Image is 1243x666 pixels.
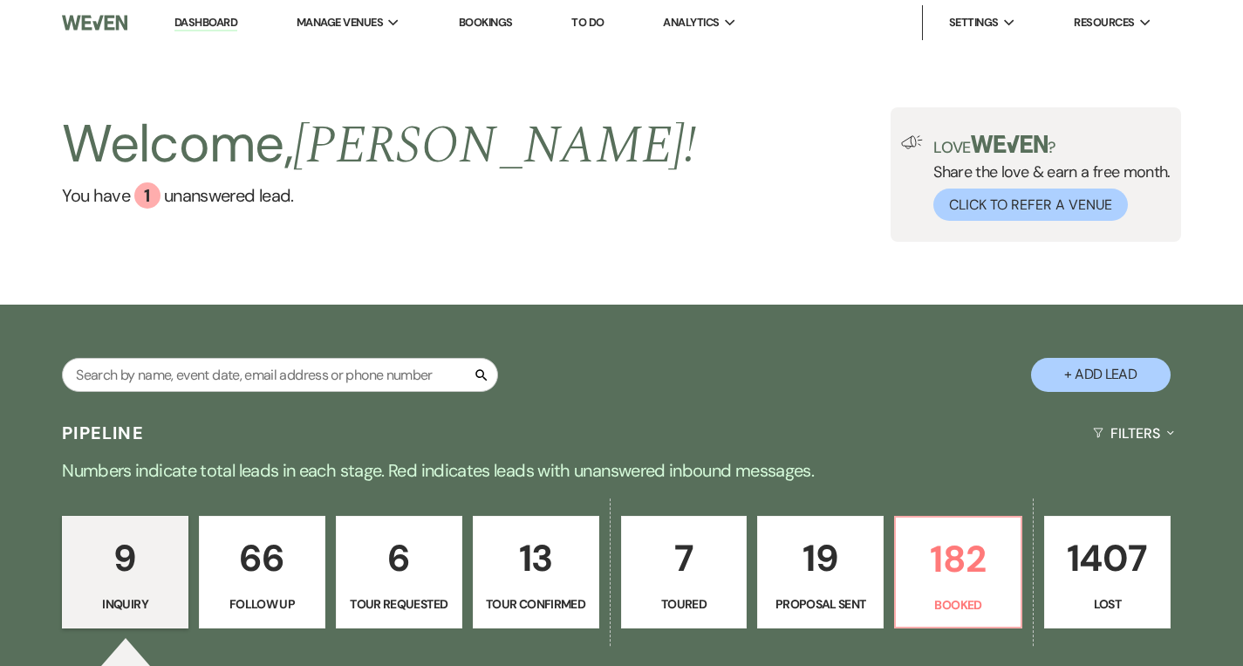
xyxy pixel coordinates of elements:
[484,594,588,614] p: Tour Confirmed
[949,14,999,31] span: Settings
[459,15,513,30] a: Bookings
[293,106,696,186] span: [PERSON_NAME] !
[906,595,1010,615] p: Booked
[971,135,1048,153] img: weven-logo-green.svg
[484,529,588,587] p: 13
[768,594,872,614] p: Proposal Sent
[62,358,498,392] input: Search by name, event date, email address or phone number
[62,516,188,629] a: 9Inquiry
[663,14,719,31] span: Analytics
[134,182,160,209] div: 1
[336,516,462,629] a: 6Tour Requested
[174,15,237,31] a: Dashboard
[571,15,604,30] a: To Do
[62,107,696,182] h2: Welcome,
[1086,410,1181,457] button: Filters
[297,14,383,31] span: Manage Venues
[1055,594,1159,614] p: Lost
[347,594,451,614] p: Tour Requested
[210,594,314,614] p: Follow Up
[473,516,599,629] a: 13Tour Confirmed
[923,135,1171,221] div: Share the love & earn a free month.
[768,529,872,587] p: 19
[62,4,127,41] img: Weven Logo
[906,530,1010,588] p: 182
[933,189,1128,221] button: Click to Refer a Venue
[757,516,884,629] a: 19Proposal Sent
[347,529,451,587] p: 6
[73,529,177,587] p: 9
[1074,14,1134,31] span: Resources
[210,529,314,587] p: 66
[62,421,144,445] h3: Pipeline
[73,594,177,614] p: Inquiry
[199,516,325,629] a: 66Follow Up
[632,594,736,614] p: Toured
[62,182,696,209] a: You have 1 unanswered lead.
[621,516,748,629] a: 7Toured
[1031,358,1171,392] button: + Add Lead
[632,529,736,587] p: 7
[1055,529,1159,587] p: 1407
[901,135,923,149] img: loud-speaker-illustration.svg
[933,135,1171,155] p: Love ?
[894,516,1022,629] a: 182Booked
[1044,516,1171,629] a: 1407Lost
